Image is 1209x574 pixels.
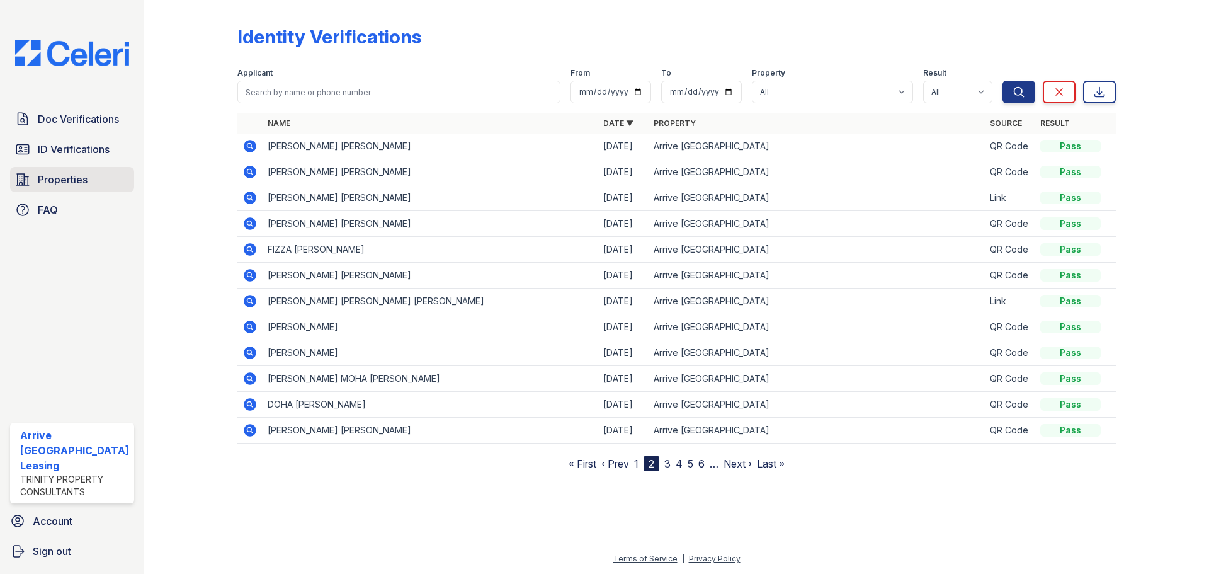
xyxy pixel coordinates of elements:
[649,340,984,366] td: Arrive [GEOGRAPHIC_DATA]
[10,106,134,132] a: Doc Verifications
[263,392,598,418] td: DOHA [PERSON_NAME]
[1040,424,1101,437] div: Pass
[598,314,649,340] td: [DATE]
[1040,192,1101,204] div: Pass
[570,68,590,78] label: From
[649,211,984,237] td: Arrive [GEOGRAPHIC_DATA]
[263,418,598,444] td: [PERSON_NAME] [PERSON_NAME]
[682,554,684,563] div: |
[985,159,1035,185] td: QR Code
[237,81,560,103] input: Search by name or phone number
[10,167,134,192] a: Properties
[1040,243,1101,256] div: Pass
[20,473,129,498] div: Trinity Property Consultants
[649,314,984,340] td: Arrive [GEOGRAPHIC_DATA]
[613,554,678,563] a: Terms of Service
[598,185,649,211] td: [DATE]
[688,457,693,470] a: 5
[634,457,639,470] a: 1
[10,137,134,162] a: ID Verifications
[1040,166,1101,178] div: Pass
[33,544,71,559] span: Sign out
[1040,295,1101,307] div: Pass
[598,134,649,159] td: [DATE]
[752,68,785,78] label: Property
[263,159,598,185] td: [PERSON_NAME] [PERSON_NAME]
[263,263,598,289] td: [PERSON_NAME] [PERSON_NAME]
[654,118,696,128] a: Property
[985,211,1035,237] td: QR Code
[569,457,596,470] a: « First
[598,340,649,366] td: [DATE]
[1040,321,1101,333] div: Pass
[689,554,741,563] a: Privacy Policy
[985,185,1035,211] td: Link
[1040,269,1101,282] div: Pass
[649,185,984,211] td: Arrive [GEOGRAPHIC_DATA]
[237,25,421,48] div: Identity Verifications
[985,340,1035,366] td: QR Code
[263,211,598,237] td: [PERSON_NAME] [PERSON_NAME]
[10,197,134,222] a: FAQ
[985,314,1035,340] td: QR Code
[724,457,752,470] a: Next ›
[263,237,598,263] td: FIZZA [PERSON_NAME]
[5,539,139,564] a: Sign out
[598,366,649,392] td: [DATE]
[598,237,649,263] td: [DATE]
[985,263,1035,289] td: QR Code
[263,340,598,366] td: [PERSON_NAME]
[985,392,1035,418] td: QR Code
[649,366,984,392] td: Arrive [GEOGRAPHIC_DATA]
[598,289,649,314] td: [DATE]
[985,366,1035,392] td: QR Code
[985,418,1035,444] td: QR Code
[1040,118,1070,128] a: Result
[649,237,984,263] td: Arrive [GEOGRAPHIC_DATA]
[1040,347,1101,359] div: Pass
[649,263,984,289] td: Arrive [GEOGRAPHIC_DATA]
[649,418,984,444] td: Arrive [GEOGRAPHIC_DATA]
[38,172,88,187] span: Properties
[698,457,705,470] a: 6
[38,142,110,157] span: ID Verifications
[5,40,139,66] img: CE_Logo_Blue-a8612792a0a2168367f1c8372b55b34899dd931a85d93a1a3d3e32e68fde9ad4.png
[985,134,1035,159] td: QR Code
[598,211,649,237] td: [DATE]
[990,118,1022,128] a: Source
[649,134,984,159] td: Arrive [GEOGRAPHIC_DATA]
[237,68,273,78] label: Applicant
[38,112,119,127] span: Doc Verifications
[38,202,58,217] span: FAQ
[598,159,649,185] td: [DATE]
[1040,372,1101,385] div: Pass
[661,68,671,78] label: To
[676,457,683,470] a: 4
[923,68,946,78] label: Result
[20,428,129,473] div: Arrive [GEOGRAPHIC_DATA] Leasing
[263,289,598,314] td: [PERSON_NAME] [PERSON_NAME] [PERSON_NAME]
[644,456,659,471] div: 2
[757,457,785,470] a: Last »
[263,134,598,159] td: [PERSON_NAME] [PERSON_NAME]
[263,366,598,392] td: [PERSON_NAME] MOHA [PERSON_NAME]
[1040,217,1101,230] div: Pass
[33,514,72,529] span: Account
[603,118,633,128] a: Date ▼
[263,185,598,211] td: [PERSON_NAME] [PERSON_NAME]
[263,314,598,340] td: [PERSON_NAME]
[598,392,649,418] td: [DATE]
[649,159,984,185] td: Arrive [GEOGRAPHIC_DATA]
[985,289,1035,314] td: Link
[598,263,649,289] td: [DATE]
[710,456,718,471] span: …
[601,457,629,470] a: ‹ Prev
[268,118,290,128] a: Name
[1040,398,1101,411] div: Pass
[5,508,139,534] a: Account
[649,289,984,314] td: Arrive [GEOGRAPHIC_DATA]
[1040,140,1101,152] div: Pass
[664,457,671,470] a: 3
[985,237,1035,263] td: QR Code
